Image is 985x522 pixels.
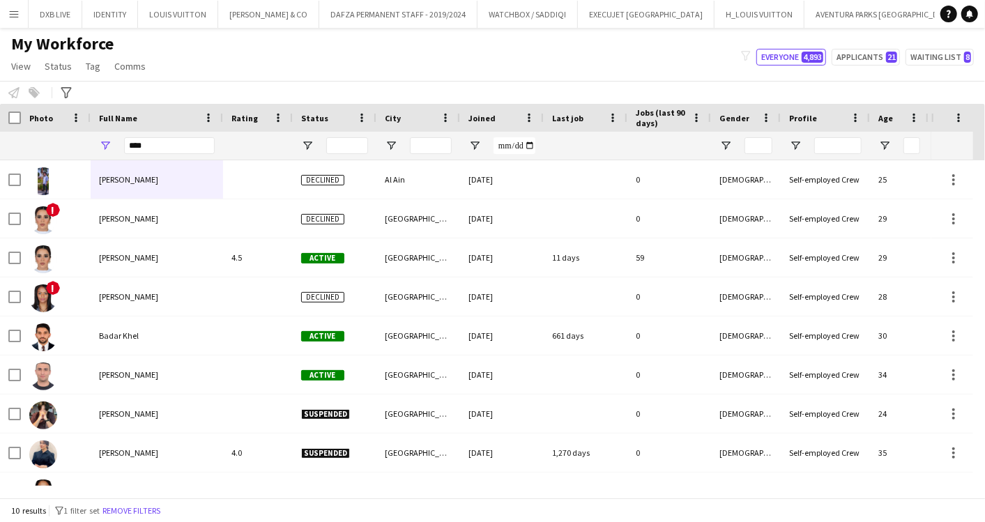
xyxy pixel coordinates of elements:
[99,369,158,380] span: [PERSON_NAME]
[99,113,137,123] span: Full Name
[29,113,53,123] span: Photo
[870,277,929,316] div: 28
[99,330,139,341] span: Badar Khel
[903,137,920,154] input: Age Filter Input
[711,433,781,472] div: [DEMOGRAPHIC_DATA]
[29,440,57,468] img: Kheloud mohamed Shoma
[231,113,258,123] span: Rating
[627,160,711,199] div: 0
[376,394,460,433] div: [GEOGRAPHIC_DATA]
[11,60,31,72] span: View
[781,277,870,316] div: Self-employed Crew
[711,355,781,394] div: [DEMOGRAPHIC_DATA]
[376,433,460,472] div: [GEOGRAPHIC_DATA]
[29,284,57,312] img: Areej Sheikheldin Osman
[138,1,218,28] button: LOUIS VUITTON
[301,370,344,381] span: Active
[711,199,781,238] div: [DEMOGRAPHIC_DATA]
[711,238,781,277] div: [DEMOGRAPHIC_DATA]
[460,473,544,511] div: [DATE]
[99,408,158,419] span: [PERSON_NAME]
[385,139,397,152] button: Open Filter Menu
[99,252,158,263] span: [PERSON_NAME]
[832,49,900,66] button: Applicants21
[376,355,460,394] div: [GEOGRAPHIC_DATA]
[781,316,870,355] div: Self-employed Crew
[711,160,781,199] div: [DEMOGRAPHIC_DATA]
[301,409,350,420] span: Suspended
[781,160,870,199] div: Self-employed Crew
[870,199,929,238] div: 29
[745,137,772,154] input: Gender Filter Input
[301,448,350,459] span: Suspended
[99,291,158,302] span: [PERSON_NAME]
[870,355,929,394] div: 34
[814,137,862,154] input: Profile Filter Input
[804,1,967,28] button: AVENTURA PARKS [GEOGRAPHIC_DATA]
[29,401,57,429] img: Jhon Mikhel Tidyman
[58,84,75,101] app-action-btn: Advanced filters
[301,175,344,185] span: Declined
[29,362,57,390] img: Hasan Bellakhel
[627,238,711,277] div: 59
[886,52,897,63] span: 21
[627,433,711,472] div: 0
[878,113,893,123] span: Age
[29,206,57,234] img: Amel Belkhelfa
[29,167,57,195] img: Abdulrhman Dakhel
[578,1,715,28] button: EXECUJET [GEOGRAPHIC_DATA]
[46,203,60,217] span: !
[29,1,82,28] button: DXB LIVE
[301,253,344,263] span: Active
[99,447,158,458] span: [PERSON_NAME]
[781,199,870,238] div: Self-employed Crew
[460,433,544,472] div: [DATE]
[301,113,328,123] span: Status
[410,137,452,154] input: City Filter Input
[494,137,535,154] input: Joined Filter Input
[45,60,72,72] span: Status
[870,316,929,355] div: 30
[301,331,344,341] span: Active
[478,1,578,28] button: WATCHBOX / SADDIQI
[223,238,293,277] div: 4.5
[781,473,870,511] div: Self-employed Crew
[711,394,781,433] div: [DEMOGRAPHIC_DATA]
[870,238,929,277] div: 29
[544,238,627,277] div: 11 days
[29,479,57,507] img: Nadja Solaimankhel
[460,199,544,238] div: [DATE]
[627,355,711,394] div: 0
[301,214,344,224] span: Declined
[870,160,929,199] div: 25
[114,60,146,72] span: Comms
[870,394,929,433] div: 24
[460,160,544,199] div: [DATE]
[878,139,891,152] button: Open Filter Menu
[544,433,627,472] div: 1,270 days
[781,238,870,277] div: Self-employed Crew
[319,1,478,28] button: DAFZA PERMANENT STAFF - 2019/2024
[552,113,583,123] span: Last job
[223,433,293,472] div: 4.0
[627,394,711,433] div: 0
[781,355,870,394] div: Self-employed Crew
[627,277,711,316] div: 0
[301,139,314,152] button: Open Filter Menu
[711,316,781,355] div: [DEMOGRAPHIC_DATA]
[715,1,804,28] button: H_LOUIS VUITTON
[468,113,496,123] span: Joined
[627,199,711,238] div: 0
[218,1,319,28] button: [PERSON_NAME] & CO
[544,316,627,355] div: 661 days
[627,316,711,355] div: 0
[39,57,77,75] a: Status
[29,323,57,351] img: Badar Khel
[468,139,481,152] button: Open Filter Menu
[789,113,817,123] span: Profile
[80,57,106,75] a: Tag
[109,57,151,75] a: Comms
[99,213,158,224] span: [PERSON_NAME]
[870,433,929,472] div: 35
[964,52,971,63] span: 8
